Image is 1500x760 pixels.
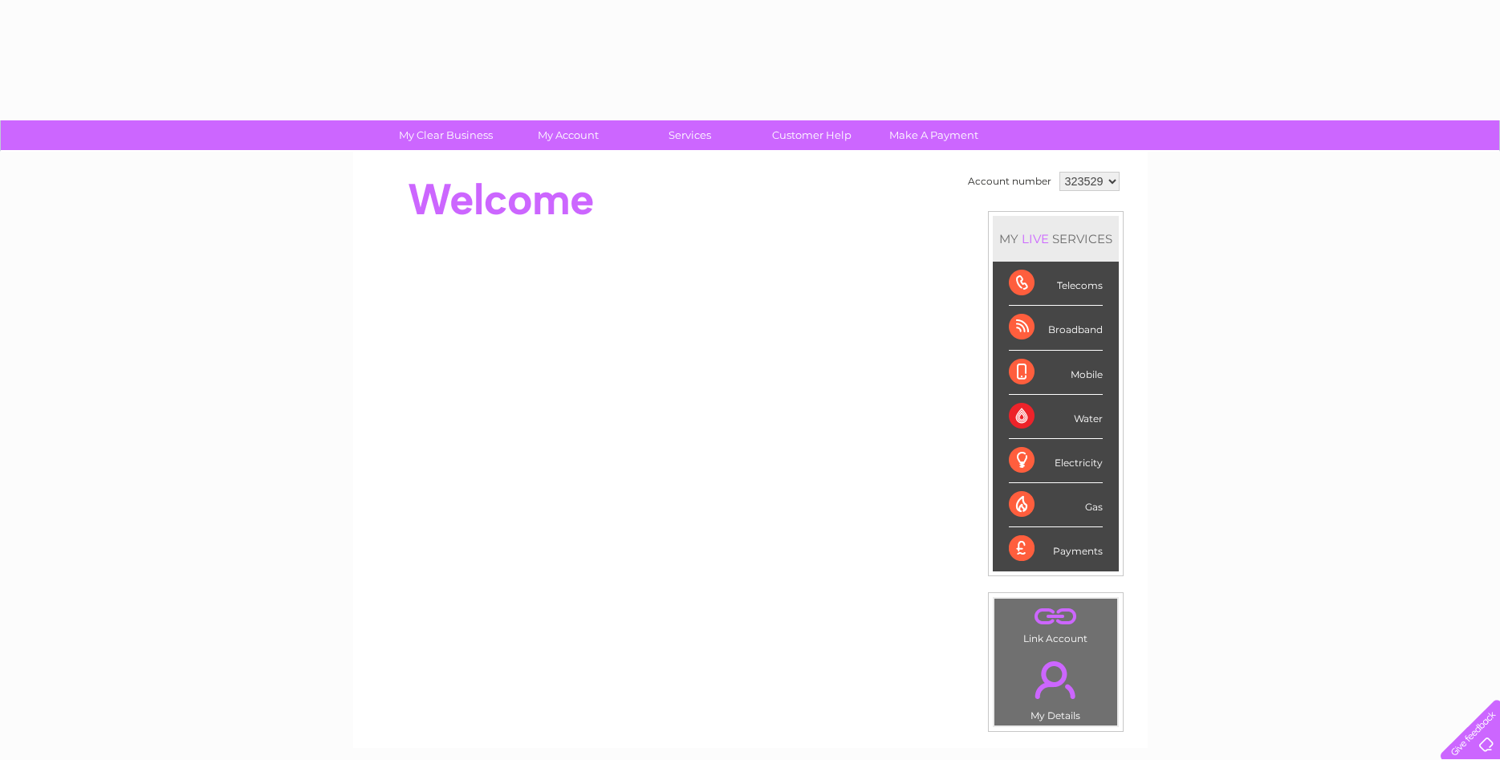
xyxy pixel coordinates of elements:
[964,168,1055,195] td: Account number
[998,603,1113,631] a: .
[1009,483,1103,527] div: Gas
[994,598,1118,648] td: Link Account
[868,120,1000,150] a: Make A Payment
[1009,262,1103,306] div: Telecoms
[624,120,756,150] a: Services
[380,120,512,150] a: My Clear Business
[994,648,1118,726] td: My Details
[1009,351,1103,395] div: Mobile
[1009,439,1103,483] div: Electricity
[993,216,1119,262] div: MY SERVICES
[1009,306,1103,350] div: Broadband
[1009,527,1103,571] div: Payments
[502,120,634,150] a: My Account
[1009,395,1103,439] div: Water
[998,652,1113,708] a: .
[1018,231,1052,246] div: LIVE
[746,120,878,150] a: Customer Help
